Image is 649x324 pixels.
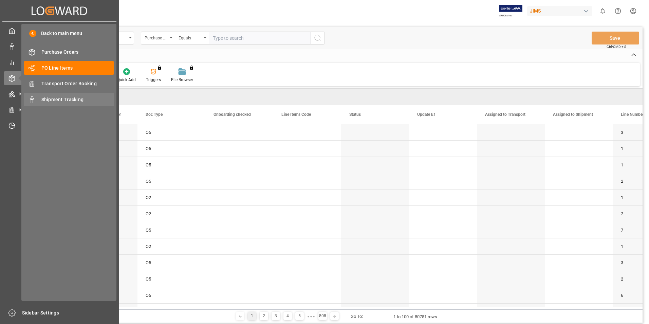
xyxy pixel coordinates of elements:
div: 808 [318,312,327,320]
span: Line Items Code [281,112,311,117]
span: Assigned to Shipment [553,112,593,117]
a: My Cockpit [4,24,115,37]
button: JIMS [527,4,595,17]
div: Quick Add [117,77,136,83]
div: O5 [137,287,205,303]
span: Transport Order Booking [41,80,114,87]
span: Shipment Tracking [41,96,114,103]
button: open menu [141,32,175,44]
span: PO Line Items [41,65,114,72]
input: Type to search [209,32,311,44]
div: Go To: [351,313,363,320]
a: PO Line Items [24,61,114,74]
a: Timeslot Management V2 [4,119,115,132]
div: 1 to 100 of 80781 rows [393,313,437,320]
span: Sidebar Settings [22,309,116,317]
span: Back to main menu [36,30,82,37]
a: Data Management [4,40,115,53]
span: Onboarding checked [214,112,251,117]
a: Transport Order Booking [24,77,114,90]
div: 2 [260,312,268,320]
span: Line Number [621,112,644,117]
div: O5 [137,124,205,140]
div: O5 [137,255,205,271]
button: Save [592,32,639,44]
div: ● ● ● [307,314,315,319]
div: JIMS [527,6,592,16]
div: O5 [137,271,205,287]
div: O5 [137,222,205,238]
div: O2 [137,206,205,222]
div: O5 [137,173,205,189]
div: Purchase Order Number [145,33,168,41]
button: show 0 new notifications [595,3,610,19]
span: Status [349,112,361,117]
span: Ctrl/CMD + S [607,44,626,49]
span: Assigned to Transport [485,112,525,117]
span: Purchase Orders [41,49,114,56]
button: open menu [175,32,209,44]
div: O2 [137,190,205,205]
div: O5 [137,304,205,320]
div: Equals [179,33,202,41]
div: O5 [137,157,205,173]
div: 4 [283,312,292,320]
div: 5 [295,312,304,320]
div: 3 [272,312,280,320]
a: Purchase Orders [24,46,114,59]
button: search button [311,32,325,44]
div: O5 [137,141,205,157]
span: Doc Type [146,112,163,117]
div: O2 [137,238,205,254]
a: Shipment Tracking [24,93,114,106]
div: 1 [248,312,256,320]
img: Exertis%20JAM%20-%20Email%20Logo.jpg_1722504956.jpg [499,5,522,17]
button: Help Center [610,3,626,19]
span: Update E1 [417,112,436,117]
